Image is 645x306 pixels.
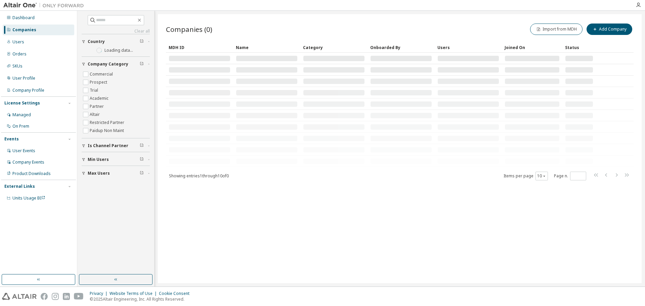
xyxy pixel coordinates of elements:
button: Add Company [587,24,632,35]
span: Max Users [88,171,110,176]
div: Users [437,42,499,53]
label: Trial [90,86,99,94]
span: Min Users [88,157,109,162]
div: License Settings [4,100,40,106]
span: Is Channel Partner [88,143,128,148]
span: Clear filter [140,61,144,67]
div: Events [4,136,19,142]
div: SKUs [12,63,23,69]
button: Min Users [82,152,150,167]
div: Onboarded By [370,42,432,53]
label: Partner [90,102,105,111]
span: Companies (0) [166,25,212,34]
label: Prospect [90,78,109,86]
div: Dashboard [12,15,35,20]
label: Commercial [90,70,114,78]
span: Clear filter [140,171,144,176]
div: On Prem [12,124,29,129]
span: Page n. [554,172,586,180]
label: Academic [90,94,110,102]
span: Clear filter [140,39,144,44]
label: Paidup Non Maint [90,127,125,135]
img: facebook.svg [41,293,48,300]
span: Country [88,39,105,44]
div: Companies [12,27,36,33]
div: Joined On [505,42,560,53]
img: Altair One [3,2,87,9]
div: Status [565,42,593,53]
span: Items per page [504,172,548,180]
div: Privacy [90,291,110,296]
span: Company Category [88,61,128,67]
span: Showing entries 1 through 10 of 0 [169,173,229,179]
label: Loading data... [104,48,133,53]
div: User Events [12,148,35,154]
img: linkedin.svg [63,293,70,300]
div: Company Profile [12,88,44,93]
button: Company Category [82,57,150,72]
a: Clear all [82,29,150,34]
button: Country [82,34,150,49]
div: Name [236,42,298,53]
button: Max Users [82,166,150,181]
img: youtube.svg [74,293,84,300]
p: © 2025 Altair Engineering, Inc. All Rights Reserved. [90,296,193,302]
span: Clear filter [140,157,144,162]
label: Altair [90,111,101,119]
div: Website Terms of Use [110,291,159,296]
img: altair_logo.svg [2,293,37,300]
div: MDH ID [169,42,230,53]
img: instagram.svg [52,293,59,300]
div: External Links [4,184,35,189]
div: Product Downloads [12,171,51,176]
button: Is Channel Partner [82,138,150,153]
label: Restricted Partner [90,119,126,127]
div: Users [12,39,24,45]
div: User Profile [12,76,35,81]
button: Import from MDH [530,24,583,35]
div: Cookie Consent [159,291,193,296]
div: Managed [12,112,31,118]
div: Category [303,42,365,53]
span: Units Usage BI [12,195,45,201]
button: 10 [537,173,546,179]
div: Orders [12,51,27,57]
div: Company Events [12,160,44,165]
span: Clear filter [140,143,144,148]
